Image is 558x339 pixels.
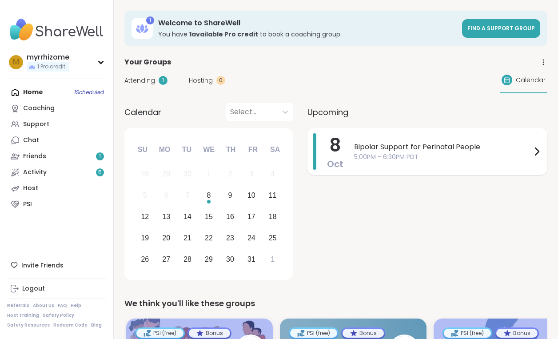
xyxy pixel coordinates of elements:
div: PSI (free) [290,329,337,338]
span: Calendar [516,76,546,85]
div: Choose Wednesday, October 22nd, 2025 [199,228,219,247]
div: Not available Saturday, October 4th, 2025 [263,165,282,184]
div: Choose Monday, October 13th, 2025 [157,207,176,227]
div: PSI (free) [136,329,183,338]
div: 26 [141,253,149,265]
div: 23 [226,232,234,244]
img: ShareWell Nav Logo [7,14,106,45]
div: 12 [141,211,149,223]
div: Bonus [496,329,538,338]
div: Choose Friday, October 10th, 2025 [242,186,261,205]
div: 0 [216,76,225,85]
div: Choose Friday, October 17th, 2025 [242,207,261,227]
span: Oct [327,158,343,170]
div: Choose Saturday, October 25th, 2025 [263,228,282,247]
span: m [13,56,19,68]
div: Fr [243,140,263,160]
div: 17 [247,211,255,223]
div: We [199,140,219,160]
div: Choose Thursday, October 16th, 2025 [221,207,240,227]
div: Choose Sunday, October 19th, 2025 [136,228,155,247]
a: Help [71,303,81,309]
div: Choose Friday, October 31st, 2025 [242,250,261,269]
span: Hosting [189,76,213,85]
div: 29 [205,253,213,265]
div: Choose Wednesday, October 15th, 2025 [199,207,219,227]
div: 31 [247,253,255,265]
div: Not available Thursday, October 2nd, 2025 [221,165,240,184]
div: 7 [186,189,190,201]
a: Redeem Code [53,322,88,328]
div: 28 [141,168,149,180]
div: Choose Thursday, October 30th, 2025 [221,250,240,269]
span: Attending [124,76,155,85]
div: 1 [207,168,211,180]
a: Find a support group [462,19,540,38]
div: Bonus [189,329,230,338]
div: 22 [205,232,213,244]
div: 30 [226,253,234,265]
div: Not available Wednesday, October 1st, 2025 [199,165,219,184]
a: Host Training [7,312,39,319]
div: Sa [265,140,285,160]
div: 14 [183,211,191,223]
div: 25 [269,232,277,244]
div: 11 [269,189,277,201]
a: About Us [33,303,54,309]
span: 5:00PM - 6:30PM PDT [354,152,531,162]
a: Friends1 [7,148,106,164]
a: Activity5 [7,164,106,180]
div: 13 [162,211,170,223]
div: Choose Monday, October 27th, 2025 [157,250,176,269]
div: Friends [23,152,46,161]
div: 8 [207,189,211,201]
div: myrrhizome [27,52,69,62]
div: 30 [183,168,191,180]
div: 10 [247,189,255,201]
div: Not available Sunday, October 5th, 2025 [136,186,155,205]
div: Choose Monday, October 20th, 2025 [157,228,176,247]
div: Choose Saturday, October 18th, 2025 [263,207,282,227]
div: Choose Tuesday, October 21st, 2025 [178,228,197,247]
div: 9 [228,189,232,201]
div: Activity [23,168,47,177]
span: Bipolar Support for Perinatal People [354,142,531,152]
div: Choose Saturday, November 1st, 2025 [263,250,282,269]
div: PSI [23,200,32,209]
div: Choose Tuesday, October 14th, 2025 [178,207,197,227]
div: 1 [146,16,154,24]
div: 20 [162,232,170,244]
div: Coaching [23,104,55,113]
div: Not available Monday, October 6th, 2025 [157,186,176,205]
div: 16 [226,211,234,223]
div: Tu [177,140,196,160]
div: 2 [228,168,232,180]
div: Choose Wednesday, October 29th, 2025 [199,250,219,269]
div: 19 [141,232,149,244]
div: 24 [247,232,255,244]
div: 15 [205,211,213,223]
div: Not available Friday, October 3rd, 2025 [242,165,261,184]
div: Not available Tuesday, October 7th, 2025 [178,186,197,205]
div: Chat [23,136,39,145]
div: Choose Friday, October 24th, 2025 [242,228,261,247]
div: 4 [271,168,275,180]
div: Logout [22,284,45,293]
div: Not available Monday, September 29th, 2025 [157,165,176,184]
div: 28 [183,253,191,265]
div: Invite Friends [7,257,106,273]
div: Not available Sunday, September 28th, 2025 [136,165,155,184]
b: 1 available Pro credit [189,30,258,39]
div: 5 [143,189,147,201]
div: Th [221,140,241,160]
a: Safety Policy [43,312,74,319]
div: Choose Thursday, October 23rd, 2025 [221,228,240,247]
div: Not available Tuesday, September 30th, 2025 [178,165,197,184]
div: Mo [155,140,174,160]
h3: Welcome to ShareWell [158,18,457,28]
div: Su [133,140,152,160]
span: Calendar [124,106,161,118]
a: Logout [7,281,106,297]
a: Chat [7,132,106,148]
div: Choose Tuesday, October 28th, 2025 [178,250,197,269]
